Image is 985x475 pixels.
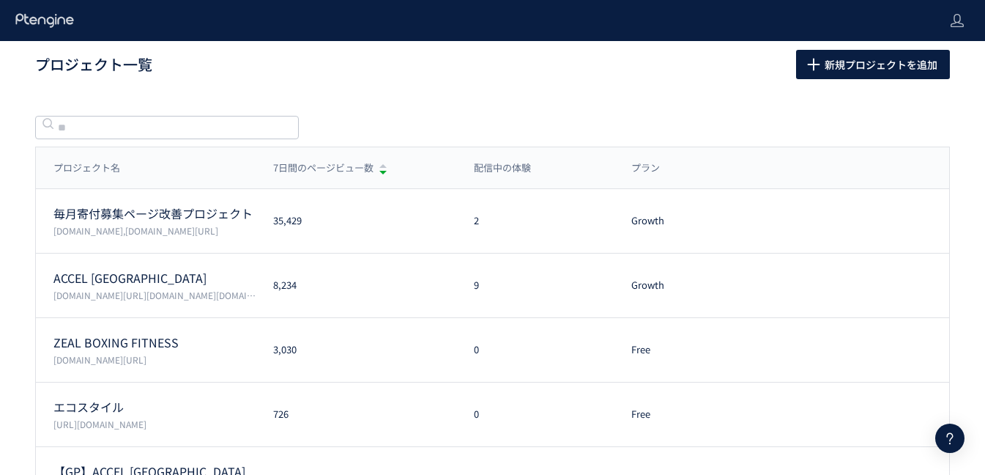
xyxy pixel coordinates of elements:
span: プラン [631,161,660,175]
p: zeal-b.com/lp/ [53,353,256,366]
div: 9 [456,279,614,292]
p: ZEAL BOXING FITNESS [53,334,256,351]
span: プロジェクト名 [53,161,120,175]
span: 7日間のページビュー数 [273,161,373,175]
div: Growth [614,279,729,292]
div: 35,429 [256,214,456,228]
button: 新規プロジェクトを追加 [796,50,950,79]
p: accel-japan.com/,secure-link.jp/,trendfocus-media.com [53,289,256,301]
div: Free [614,343,729,357]
div: 0 [456,408,614,421]
div: 726 [256,408,456,421]
div: 0 [456,343,614,357]
div: 2 [456,214,614,228]
p: ACCEL JAPAN [53,270,256,287]
h1: プロジェクト一覧 [35,54,764,76]
p: 毎月寄付募集ページ改善プロジェクト [53,205,256,222]
div: 3,030 [256,343,456,357]
div: Free [614,408,729,421]
div: 8,234 [256,279,456,292]
div: Growth [614,214,729,228]
p: エコスタイル [53,399,256,416]
span: 新規プロジェクトを追加 [825,50,937,79]
p: www.cira-foundation.or.jp,cira-foundation.my.salesforce-sites.com/ [53,224,256,237]
p: https://www.style-eco.com/takuhai-kaitori/ [53,418,256,430]
span: 配信中の体験 [474,161,531,175]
